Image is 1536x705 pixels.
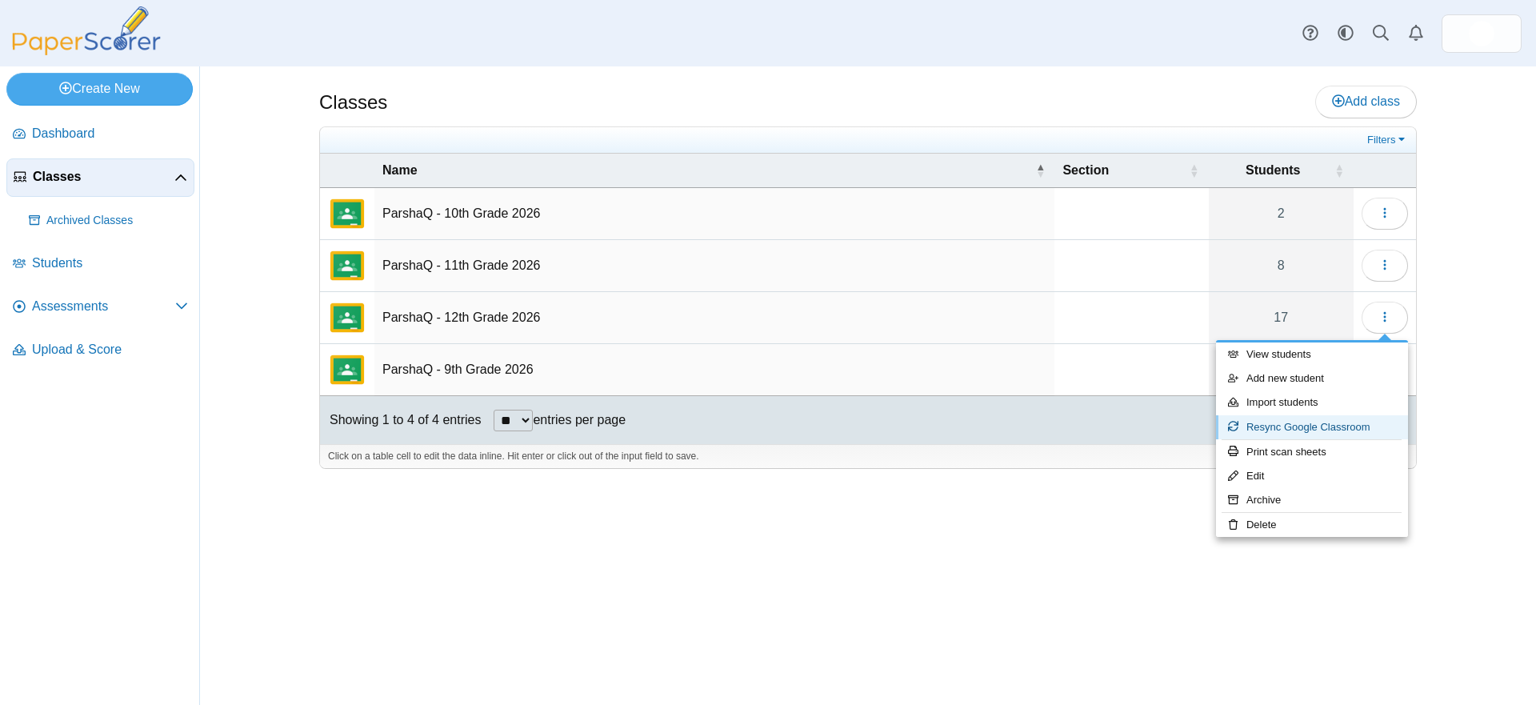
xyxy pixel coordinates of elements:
a: Add class [1315,86,1417,118]
td: ParshaQ - 9th Grade 2026 [374,344,1054,396]
span: Archived Classes [46,213,188,229]
span: Add class [1332,94,1400,108]
a: Create New [6,73,193,105]
a: View students [1216,342,1408,367]
a: PaperScorer [6,44,166,58]
a: Resync Google Classroom [1216,415,1408,439]
a: 8 [1209,240,1354,291]
a: Import students [1216,391,1408,415]
a: Alerts [1398,16,1434,51]
img: External class connected through Google Classroom [328,194,366,233]
a: Add new student [1216,367,1408,391]
div: Click on a table cell to edit the data inline. Hit enter or click out of the input field to save. [320,444,1416,468]
a: Archive [1216,488,1408,512]
a: Filters [1363,132,1412,148]
a: ps.YQphMh5fh5Aef9Eh [1442,14,1522,53]
span: Students [1246,163,1300,177]
span: Students : Activate to sort [1334,154,1344,187]
td: ParshaQ - 11th Grade 2026 [374,240,1054,292]
a: Students [6,245,194,283]
a: Delete [1216,513,1408,537]
label: entries per page [533,413,626,427]
a: Dashboard [6,115,194,154]
a: Assessments [6,288,194,326]
img: External class connected through Google Classroom [328,350,366,389]
span: Dashboard [32,125,188,142]
span: Name : Activate to invert sorting [1035,154,1045,187]
div: Showing 1 to 4 of 4 entries [320,396,481,444]
span: Name [382,163,418,177]
span: Section : Activate to sort [1190,154,1199,187]
a: Archived Classes [22,202,194,240]
a: Upload & Score [6,331,194,370]
a: Edit [1216,464,1408,488]
img: PaperScorer [6,6,166,55]
span: Students [32,254,188,272]
td: ParshaQ - 10th Grade 2026 [374,188,1054,240]
span: Classes [33,168,174,186]
a: 0 [1209,344,1354,395]
a: 17 [1209,292,1354,343]
img: External class connected through Google Classroom [328,298,366,337]
span: Section [1062,163,1109,177]
a: 2 [1209,188,1354,239]
img: External class connected through Google Classroom [328,246,366,285]
td: ParshaQ - 12th Grade 2026 [374,292,1054,344]
span: Upload & Score [32,341,188,359]
a: Classes [6,158,194,197]
img: ps.YQphMh5fh5Aef9Eh [1469,21,1494,46]
span: Dena Szpilzinger [1469,21,1494,46]
h1: Classes [319,89,387,116]
span: Assessments [32,298,175,315]
a: Print scan sheets [1216,440,1408,464]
